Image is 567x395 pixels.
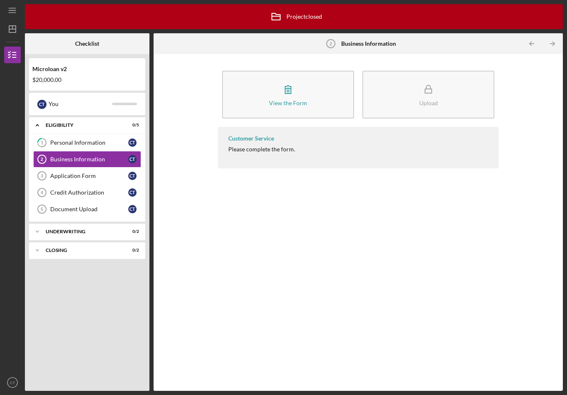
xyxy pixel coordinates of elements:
[269,100,307,106] div: View the Form
[124,248,139,253] div: 0 / 2
[37,100,46,109] div: C T
[10,380,15,385] text: CT
[41,207,43,212] tspan: 5
[124,123,139,128] div: 0 / 5
[50,156,128,163] div: Business Information
[33,151,141,168] a: 2Business InformationCT
[49,97,112,111] div: You
[50,173,128,179] div: Application Form
[362,71,494,118] button: Upload
[341,40,396,47] b: Business Information
[41,157,43,162] tspan: 2
[46,123,118,128] div: Eligibility
[33,184,141,201] a: 4Credit AuthorizationCT
[124,229,139,234] div: 0 / 2
[4,374,21,391] button: CT
[33,201,141,217] a: 5Document UploadCT
[228,146,295,153] div: Please complete the form.
[266,6,322,27] div: Project closed
[222,71,354,118] button: View the Form
[32,77,142,83] div: $20,000.00
[128,205,137,213] div: C T
[41,140,43,146] tspan: 1
[75,40,99,47] b: Checklist
[128,138,137,147] div: C T
[128,172,137,180] div: C T
[419,100,438,106] div: Upload
[46,229,118,234] div: Underwriting
[32,66,142,72] div: Microloan v2
[330,41,332,46] tspan: 2
[50,189,128,196] div: Credit Authorization
[33,168,141,184] a: 3Application FormCT
[50,206,128,212] div: Document Upload
[33,134,141,151] a: 1Personal InformationCT
[128,188,137,197] div: C T
[41,190,44,195] tspan: 4
[128,155,137,163] div: C T
[46,248,118,253] div: Closing
[228,135,274,142] div: Customer Service
[41,173,43,178] tspan: 3
[50,139,128,146] div: Personal Information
